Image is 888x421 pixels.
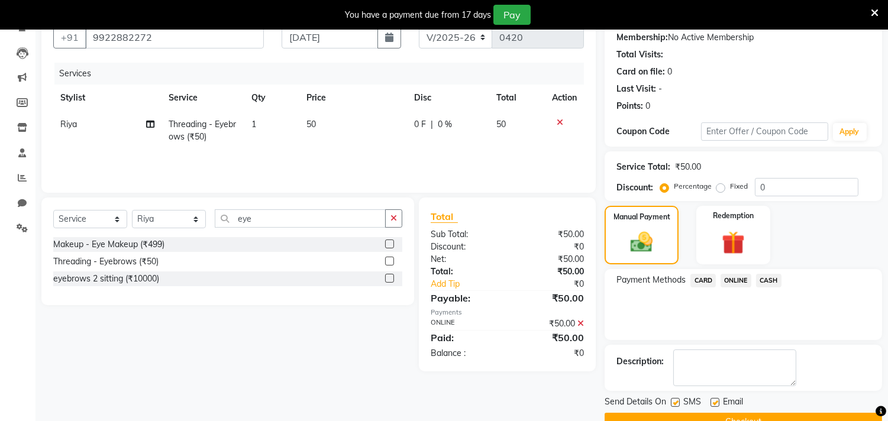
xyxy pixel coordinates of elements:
[508,347,593,360] div: ₹0
[645,100,650,112] div: 0
[721,274,751,287] span: ONLINE
[667,66,672,78] div: 0
[431,210,458,223] span: Total
[431,118,433,131] span: |
[496,119,506,129] span: 50
[422,228,508,241] div: Sub Total:
[616,48,663,61] div: Total Visits:
[422,318,508,330] div: ONLINE
[422,241,508,253] div: Discount:
[215,209,386,228] input: Search or Scan
[422,291,508,305] div: Payable:
[422,347,508,360] div: Balance :
[508,291,593,305] div: ₹50.00
[674,181,712,192] label: Percentage
[508,318,593,330] div: ₹50.00
[508,265,593,278] div: ₹50.00
[508,241,593,253] div: ₹0
[616,100,643,112] div: Points:
[715,228,752,257] img: _gift.svg
[54,63,593,85] div: Services
[85,26,264,48] input: Search by Name/Mobile/Email/Code
[508,253,593,265] div: ₹50.00
[605,396,666,410] span: Send Details On
[613,212,670,222] label: Manual Payment
[545,85,584,111] th: Action
[422,253,508,265] div: Net:
[624,229,659,255] img: _cash.svg
[713,210,754,221] label: Redemption
[162,85,244,111] th: Service
[422,331,508,345] div: Paid:
[422,278,522,290] a: Add Tip
[730,181,748,192] label: Fixed
[616,355,664,368] div: Description:
[616,161,670,173] div: Service Total:
[508,331,593,345] div: ₹50.00
[251,119,256,129] span: 1
[723,396,743,410] span: Email
[522,278,593,290] div: ₹0
[616,125,701,138] div: Coupon Code
[60,119,77,129] span: Riya
[407,85,489,111] th: Disc
[756,274,782,287] span: CASH
[414,118,426,131] span: 0 F
[616,83,656,95] div: Last Visit:
[683,396,701,410] span: SMS
[508,228,593,241] div: ₹50.00
[53,26,86,48] button: +91
[658,83,662,95] div: -
[616,66,665,78] div: Card on file:
[244,85,299,111] th: Qty
[53,238,164,251] div: Makeup - Eye Makeup (₹499)
[299,85,407,111] th: Price
[616,31,870,44] div: No Active Membership
[675,161,701,173] div: ₹50.00
[431,307,584,318] div: Payments
[422,265,508,278] div: Total:
[616,31,668,44] div: Membership:
[690,274,716,287] span: CARD
[616,182,653,194] div: Discount:
[306,119,316,129] span: 50
[493,5,531,25] button: Pay
[345,9,491,21] div: You have a payment due from 17 days
[53,273,159,285] div: eyebrows 2 sitting (₹10000)
[169,119,236,142] span: Threading - Eyebrows (₹50)
[438,118,452,131] span: 0 %
[833,123,867,141] button: Apply
[489,85,545,111] th: Total
[701,122,828,141] input: Enter Offer / Coupon Code
[53,85,162,111] th: Stylist
[616,274,686,286] span: Payment Methods
[53,255,159,268] div: Threading - Eyebrows (₹50)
